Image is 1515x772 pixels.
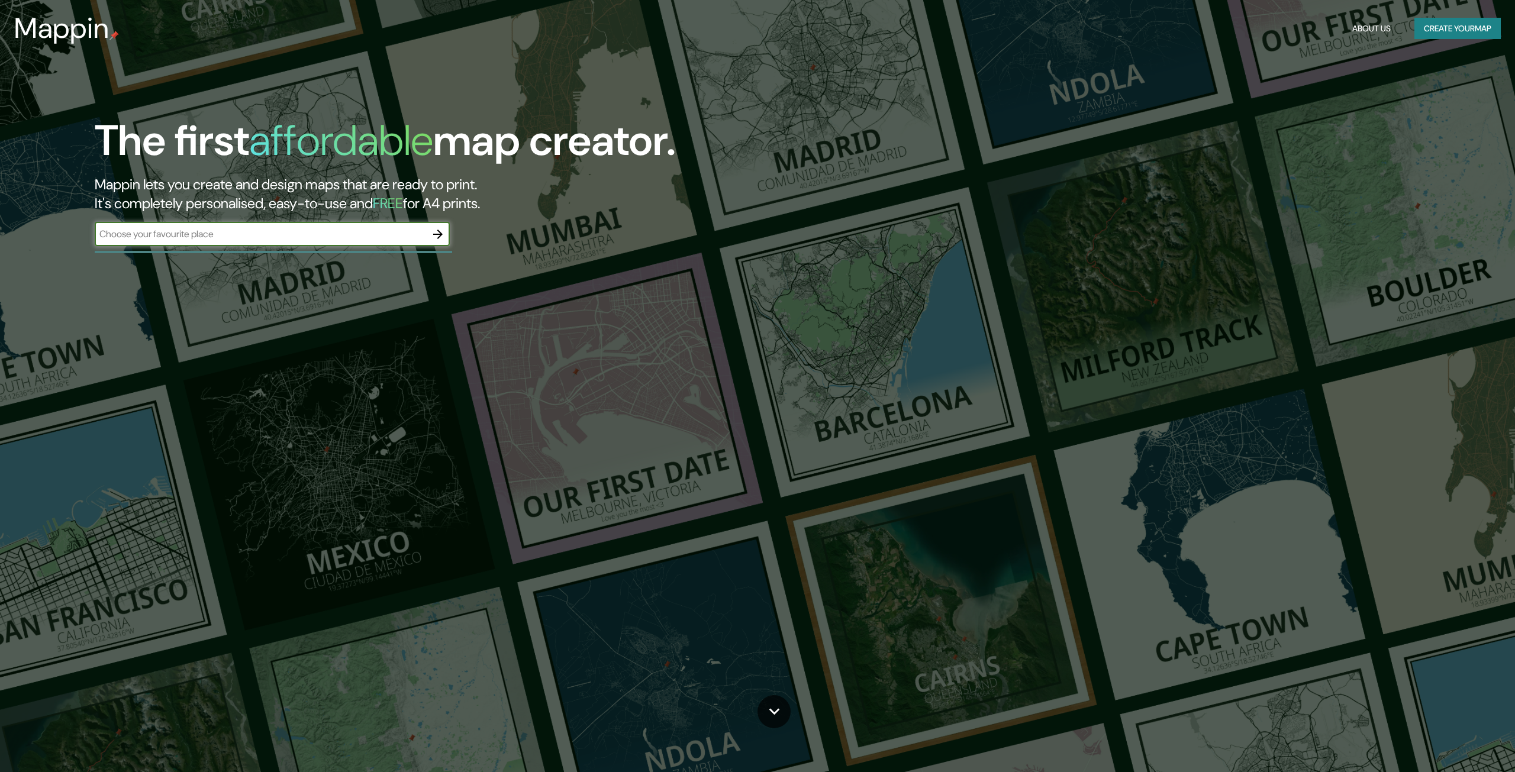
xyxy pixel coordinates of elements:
[373,194,403,212] h5: FREE
[249,113,433,168] h1: affordable
[1348,18,1395,40] button: About Us
[14,12,109,45] h3: Mappin
[95,175,852,213] h2: Mappin lets you create and design maps that are ready to print. It's completely personalised, eas...
[95,227,426,241] input: Choose your favourite place
[1414,18,1501,40] button: Create yourmap
[109,31,119,40] img: mappin-pin
[95,116,676,175] h1: The first map creator.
